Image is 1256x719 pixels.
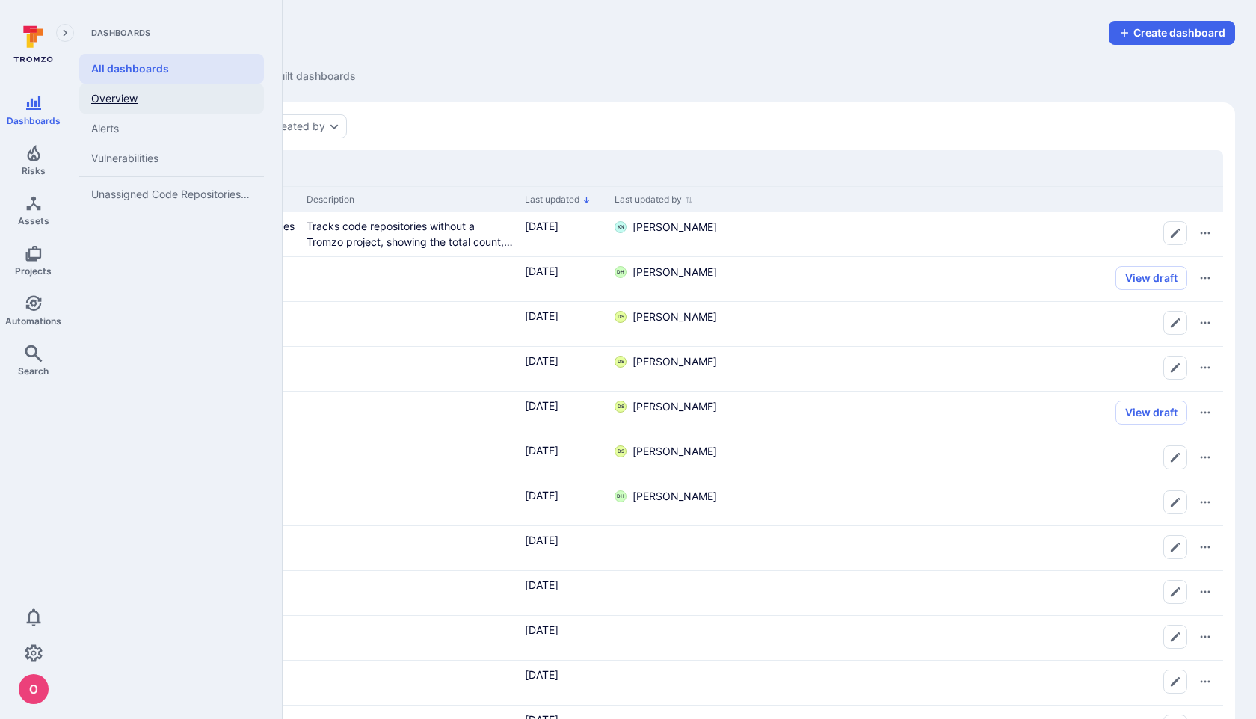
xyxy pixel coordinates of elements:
[609,347,736,391] div: Cell for Last updated by
[79,179,264,209] a: Unassigned Code Repositories Overview
[632,489,717,504] span: [PERSON_NAME]
[615,356,627,368] div: David Stallings
[615,265,717,280] a: DH[PERSON_NAME]
[615,309,717,324] a: DS[PERSON_NAME]
[609,257,736,301] div: Cell for Last updated by
[736,481,1223,525] div: Cell for
[736,392,1223,436] div: Cell for
[56,24,74,42] button: Expand navigation menu
[1163,311,1187,335] button: Edit dashboard
[79,84,264,114] a: Overview
[615,489,717,504] a: DH[PERSON_NAME]
[301,481,519,525] div: Cell for Description
[1193,445,1217,469] button: Row actions menu
[736,347,1223,391] div: Cell for
[582,192,591,208] p: Sorted by: Alphabetically (Z-A)
[1193,311,1217,335] button: Row actions menu
[525,354,558,367] span: [DATE]
[519,392,609,436] div: Cell for Last updated
[7,115,61,126] span: Dashboards
[1109,21,1235,45] button: Create dashboard menu
[1163,356,1187,380] button: Edit dashboard
[307,218,513,250] div: Tracks code repositories without a Tromzo project, showing the total count, a list of unassigned ...
[525,489,558,502] span: [DATE]
[736,661,1223,705] div: Cell for
[5,315,61,327] span: Automations
[519,616,609,660] div: Cell for Last updated
[1163,670,1187,694] button: Edit dashboard
[525,220,558,232] span: [DATE]
[615,401,627,413] div: David Stallings
[609,392,736,436] div: Cell for Last updated by
[1193,401,1217,425] button: Row actions menu
[301,257,519,301] div: Cell for Description
[525,534,558,546] span: [DATE]
[525,444,558,457] span: [DATE]
[615,194,693,206] button: Sort by Last updated by
[632,354,717,369] span: [PERSON_NAME]
[1193,266,1217,290] button: Row actions menu
[615,444,717,459] a: DS[PERSON_NAME]
[22,165,46,176] span: Risks
[301,212,519,256] div: Cell for Description
[525,265,558,277] span: [DATE]
[1163,221,1187,245] button: Edit dashboard
[519,212,609,256] div: Cell for Last updated
[60,27,70,40] i: Expand navigation menu
[609,661,736,705] div: Cell for Last updated by
[615,221,627,233] div: Kacper Nowak
[632,220,717,235] span: [PERSON_NAME]
[1163,625,1187,649] button: Edit dashboard
[736,436,1223,481] div: Cell for
[328,120,340,132] button: Expand dropdown
[632,399,717,414] span: [PERSON_NAME]
[270,120,325,132] button: Created by
[736,526,1223,570] div: Cell for
[301,392,519,436] div: Cell for Description
[15,265,52,277] span: Projects
[79,54,264,84] a: All dashboards
[519,347,609,391] div: Cell for Last updated
[19,674,49,704] img: ACg8ocJcCe-YbLxGm5tc0PuNRxmgP8aEm0RBXn6duO8aeMVK9zjHhw=s96-c
[519,436,609,481] div: Cell for Last updated
[525,309,558,322] span: [DATE]
[301,661,519,705] div: Cell for Description
[242,63,365,90] a: Pre-built dashboards
[1115,401,1187,425] button: View draft
[79,114,264,144] a: Alerts
[88,63,1235,90] div: dashboards tabs
[519,481,609,525] div: Cell for Last updated
[609,302,736,346] div: Cell for Last updated by
[615,311,627,323] div: David Stallings
[609,571,736,615] div: Cell for Last updated by
[519,571,609,615] div: Cell for Last updated
[615,354,717,369] a: DS[PERSON_NAME]
[301,302,519,346] div: Cell for Description
[307,193,513,206] div: Description
[609,436,736,481] div: Cell for Last updated by
[1193,356,1217,380] button: Row actions menu
[91,188,252,201] span: Unassigned Code Repositories Overview
[736,571,1223,615] div: Cell for
[615,266,627,278] div: Daniel Harvey
[615,445,627,457] div: David Stallings
[519,302,609,346] div: Cell for Last updated
[79,27,264,39] span: Dashboards
[519,661,609,705] div: Cell for Last updated
[301,347,519,391] div: Cell for Description
[1193,580,1217,604] button: Row actions menu
[632,309,717,324] span: [PERSON_NAME]
[19,674,49,704] div: oleg malkov
[632,444,717,459] span: [PERSON_NAME]
[615,220,717,235] a: KN[PERSON_NAME]
[1193,625,1217,649] button: Row actions menu
[301,526,519,570] div: Cell for Description
[736,616,1223,660] div: Cell for
[1163,490,1187,514] button: Edit dashboard
[525,194,591,206] button: Sort by Last updated
[1193,670,1217,694] button: Row actions menu
[609,616,736,660] div: Cell for Last updated by
[609,481,736,525] div: Cell for Last updated by
[1163,580,1187,604] button: Edit dashboard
